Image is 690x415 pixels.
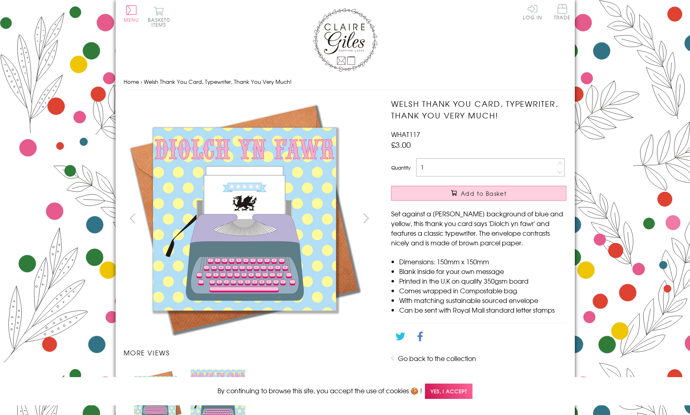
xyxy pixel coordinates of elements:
[399,295,566,305] li: With matching sustainable sourced envelope
[124,5,139,22] button: Menu
[124,348,375,357] h3: More views
[398,353,476,363] a: Go back to the collection
[124,78,139,85] a: Home
[124,74,567,90] nav: breadcrumbs
[144,78,292,85] span: Welsh Thank You Card, Typewriter, Thank You Very Much!
[391,139,411,150] span: £3.00
[554,4,571,21] a: Trade
[124,98,365,340] img: Welsh Thank You Card, Typewriter, Thank You Very Much!
[391,164,410,171] label: Quantity
[399,286,566,295] li: Comes wrapped in Compostable bag
[148,6,170,27] button: Basket0 items
[124,209,142,227] button: prev
[461,189,507,197] span: Add to Basket
[391,186,566,201] button: Add to Basket
[391,98,566,121] h1: Welsh Thank You Card, Typewriter, Thank You Very Much!
[313,8,377,72] img: Claire Giles Greetings Cards
[399,257,566,266] li: Dimensions: 150mm x 150mm
[399,266,566,276] li: Blank inside for your own message
[391,129,420,139] span: WHAT117
[425,384,472,399] span: Yes, I accept
[357,209,375,227] button: next
[523,4,542,20] a: Log In
[399,276,566,286] li: Printed in the U.K on quality 350gsm board
[124,16,139,23] span: Menu
[399,305,566,315] li: Can be sent with Royal Mail standard letter stamps
[141,78,142,85] span: ›
[391,209,566,247] p: Set against a [PERSON_NAME] background of blue and yellow, this thank you card says 'Diolch yn fa...
[151,16,170,28] span: 0 items
[554,4,571,20] span: Trade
